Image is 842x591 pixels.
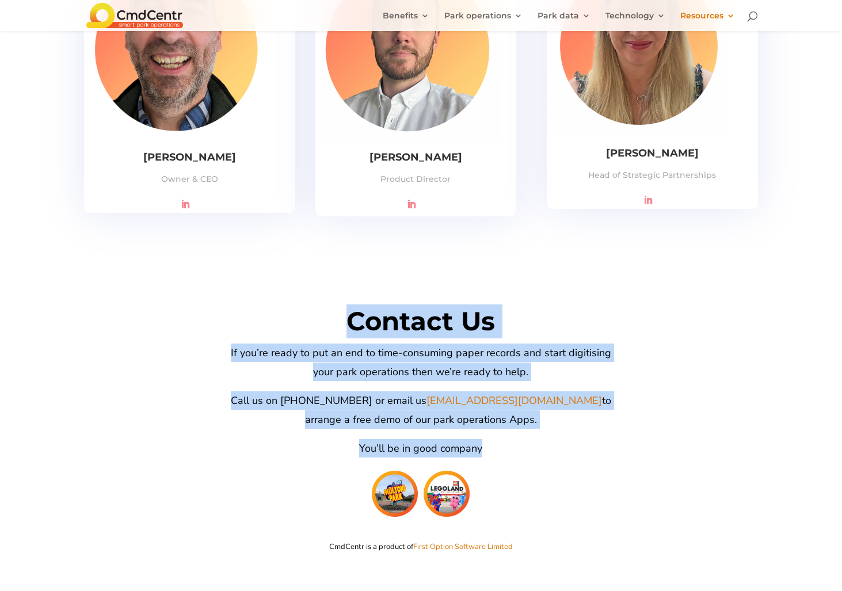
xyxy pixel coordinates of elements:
[547,144,758,168] h4: [PERSON_NAME]
[547,168,758,182] p: Head of Strategic Partnerships
[315,148,516,172] h4: [PERSON_NAME]
[315,172,516,186] p: Product Director
[413,542,513,552] a: First Option Software Limited
[346,305,495,337] span: Contact Us
[84,148,295,172] h4: [PERSON_NAME]
[359,441,482,455] span: You’ll be in good company
[383,12,429,31] a: Benefits
[426,394,602,407] a: [EMAIL_ADDRESS][DOMAIN_NAME]
[84,172,295,186] p: Owner & CEO
[444,12,523,31] a: Park operations
[538,12,590,31] a: Park data
[231,346,611,378] span: If you’re ready to put an end to time-consuming paper records and start digitising your park oper...
[329,542,513,552] span: CmdCentr is a product of
[680,12,735,31] a: Resources
[231,394,611,426] span: Call us on [PHONE_NUMBER] or email us to arrange a free demo of our park operations Apps.
[369,509,473,523] a: CmdCentr Case Studies
[86,3,183,28] img: CmdCentr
